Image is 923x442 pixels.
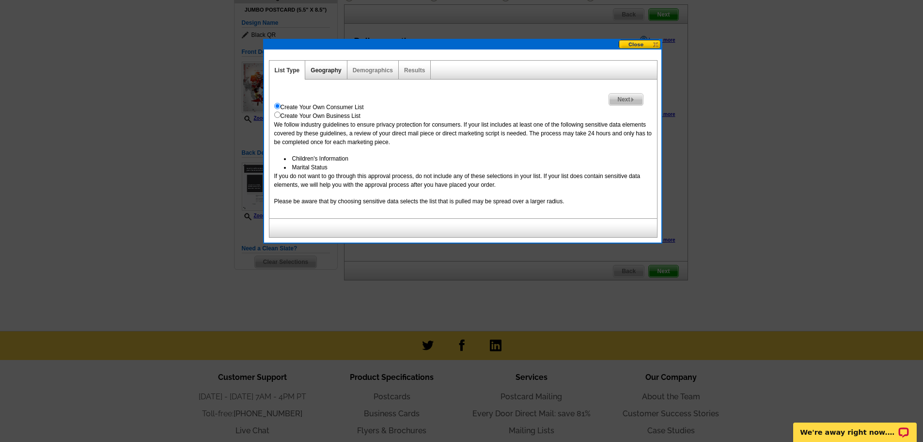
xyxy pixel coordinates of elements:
[609,94,642,105] span: Next
[787,411,923,442] iframe: LiveChat chat widget
[274,103,652,112] div: Create Your Own Consumer List
[274,197,652,206] p: Please be aware that by choosing sensitive data selects the list that is pulled may be spread ove...
[353,67,393,74] a: Demographics
[284,154,652,163] li: Children's Information
[311,67,341,74] a: Geography
[609,93,643,106] a: Next
[630,98,635,102] img: button-next-arrow-gray.png
[274,120,652,147] p: We follow industry guidelines to ensure privacy protection for consumers. If your list includes a...
[274,172,652,189] p: If you do not want to go through this approval process, do not include any of these selections in...
[275,67,300,74] a: List Type
[404,67,425,74] a: Results
[284,163,652,172] li: Marital Status
[274,112,652,120] div: Create Your Own Business List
